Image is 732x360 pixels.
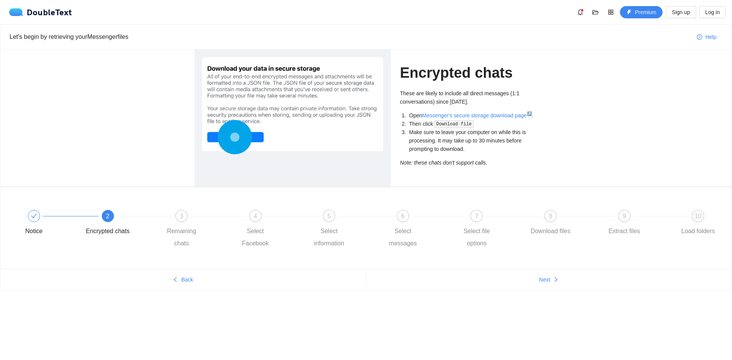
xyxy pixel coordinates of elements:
div: Select Facebook [233,225,278,250]
span: question-circle [697,34,702,40]
div: 2Encrypted chats [86,210,160,237]
a: logoDoubleText [9,8,72,16]
button: Nextright [366,274,732,286]
div: 3Remaining chats [159,210,233,250]
sup: ↗ [527,111,532,116]
div: Extract files [608,225,640,237]
img: logo [9,8,27,16]
div: 6Select messages [381,210,455,250]
span: Back [181,275,193,284]
a: Messenger's secure storage download page↗ [422,112,531,118]
h1: Encrypted chats [400,64,538,82]
button: question-circleHelp [691,31,722,43]
div: 5Select information [307,210,381,250]
span: 4 [254,213,257,219]
div: Load folders [681,225,715,237]
button: folder-open [589,6,602,18]
span: Help [705,33,716,41]
div: DoubleText [9,8,72,16]
div: 8Download files [528,210,602,237]
button: Sign up [666,6,696,18]
span: folder-open [590,9,601,15]
button: bell [574,6,586,18]
li: Open . [408,111,538,120]
button: Log in [699,6,726,18]
div: Let's begin by retrieving your Messenger files [10,32,691,42]
div: 7Select file options [454,210,528,250]
div: Download files [531,225,570,237]
span: 8 [549,213,552,219]
span: right [553,277,559,283]
span: 5 [327,213,331,219]
div: Notice [12,210,86,237]
span: Premium [635,8,656,16]
button: leftBack [0,274,366,286]
span: thunderbolt [626,10,632,16]
div: Select messages [381,225,425,250]
span: 3 [180,213,183,219]
div: Notice [25,225,42,237]
span: 7 [475,213,478,219]
div: Select information [307,225,351,250]
button: appstore [605,6,617,18]
div: 9Extract files [602,210,676,237]
code: Download file [434,120,474,128]
div: 10Load folders [676,210,720,237]
span: bell [575,9,586,15]
span: Sign up [672,8,690,16]
span: 6 [401,213,405,219]
span: check [31,213,37,219]
button: thunderboltPremium [620,6,663,18]
div: Encrypted chats [86,225,130,237]
span: 9 [623,213,626,219]
span: Log in [705,8,720,16]
span: 2 [106,213,109,219]
li: Then click [408,120,538,128]
span: Next [539,275,550,284]
span: left [173,277,178,283]
i: Note: these chats don't support calls. [400,160,487,166]
span: appstore [605,9,616,15]
p: These are likely to include all direct messages (1:1 conversations) since [DATE]. [400,89,538,106]
div: 4Select Facebook [233,210,307,250]
div: Remaining chats [159,225,204,250]
div: Select file options [454,225,499,250]
li: Make sure to leave your computer on while this is processing. It may take up to 30 minutes before... [408,128,538,153]
span: 10 [695,213,701,219]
